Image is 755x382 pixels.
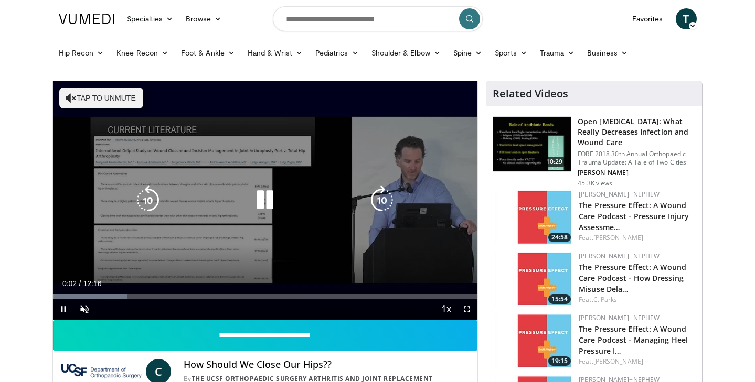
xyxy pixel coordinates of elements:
[593,233,643,242] a: [PERSON_NAME]
[578,179,612,188] p: 45.3K views
[273,6,483,31] input: Search topics, interventions
[534,42,581,63] a: Trauma
[495,190,573,245] img: 2a658e12-bd38-46e9-9f21-8239cc81ed40.150x105_q85_crop-smart_upscale.jpg
[579,200,689,232] a: The Pressure Effect: A Wound Care Podcast - Pressure Injury Assessme…
[52,42,111,63] a: Hip Recon
[579,357,694,366] div: Feat.
[53,299,74,320] button: Pause
[175,42,241,63] a: Foot & Ankle
[241,42,309,63] a: Hand & Wrist
[79,279,81,288] span: /
[184,359,469,370] h4: How Should We Close Our Hips??
[495,313,573,368] img: 60a7b2e5-50df-40c4-868a-521487974819.150x105_q85_crop-smart_upscale.jpg
[456,299,477,320] button: Fullscreen
[493,116,696,188] a: 10:29 Open [MEDICAL_DATA]: What Really Decreases Infection and Wound Care FORE 2018 30th Annual O...
[579,324,688,356] a: The Pressure Effect: A Wound Care Podcast - Managing Heel Pressure I…
[447,42,488,63] a: Spine
[493,117,571,171] img: ded7be61-cdd8-40fc-98a3-de551fea390e.150x105_q85_crop-smart_upscale.jpg
[495,313,573,368] a: 19:15
[579,233,694,243] div: Feat.
[676,8,697,29] a: Т
[581,42,634,63] a: Business
[548,294,571,304] span: 15:54
[548,233,571,242] span: 24:58
[578,169,696,177] p: [PERSON_NAME]
[62,279,77,288] span: 0:02
[365,42,447,63] a: Shoulder & Elbow
[495,252,573,307] img: 61e02083-5525-4adc-9284-c4ef5d0bd3c4.150x105_q85_crop-smart_upscale.jpg
[83,279,101,288] span: 12:16
[110,42,175,63] a: Knee Recon
[579,190,660,199] a: [PERSON_NAME]+Nephew
[493,88,568,100] h4: Related Videos
[495,190,573,245] a: 24:58
[309,42,365,63] a: Pediatrics
[579,262,686,294] a: The Pressure Effect: A Wound Care Podcast - How Dressing Misuse Dela…
[121,8,180,29] a: Specialties
[53,294,478,299] div: Progress Bar
[578,116,696,148] h3: Open [MEDICAL_DATA]: What Really Decreases Infection and Wound Care
[435,299,456,320] button: Playback Rate
[74,299,95,320] button: Unmute
[542,157,567,167] span: 10:29
[579,313,660,322] a: [PERSON_NAME]+Nephew
[579,295,694,304] div: Feat.
[579,252,660,260] a: [PERSON_NAME]+Nephew
[488,42,534,63] a: Sports
[495,252,573,307] a: 15:54
[53,81,478,320] video-js: Video Player
[59,14,114,24] img: VuMedi Logo
[578,150,696,167] p: FORE 2018 30th Annual Orthopaedic Trauma Update: A Tale of Two Cities
[179,8,228,29] a: Browse
[59,88,143,108] button: Tap to unmute
[548,356,571,366] span: 19:15
[593,295,618,304] a: C. Parks
[626,8,669,29] a: Favorites
[593,357,643,366] a: [PERSON_NAME]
